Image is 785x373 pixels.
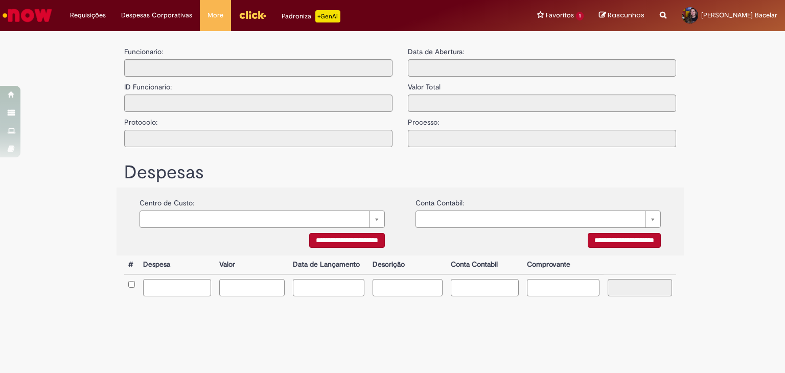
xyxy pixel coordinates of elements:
[239,7,266,22] img: click_logo_yellow_360x200.png
[315,10,340,22] p: +GenAi
[124,77,172,92] label: ID Funcionario:
[139,255,215,274] th: Despesa
[121,10,192,20] span: Despesas Corporativas
[415,211,661,228] a: Limpar campo {0}
[1,5,54,26] img: ServiceNow
[608,10,644,20] span: Rascunhos
[215,255,288,274] th: Valor
[289,255,369,274] th: Data de Lançamento
[408,46,464,57] label: Data de Abertura:
[408,112,439,127] label: Processo:
[408,77,441,92] label: Valor Total
[523,255,604,274] th: Comprovante
[140,193,194,208] label: Centro de Custo:
[140,211,385,228] a: Limpar campo {0}
[546,10,574,20] span: Favoritos
[207,10,223,20] span: More
[415,193,464,208] label: Conta Contabil:
[368,255,446,274] th: Descrição
[124,112,157,127] label: Protocolo:
[599,11,644,20] a: Rascunhos
[576,12,584,20] span: 1
[124,46,163,57] label: Funcionario:
[282,10,340,22] div: Padroniza
[447,255,523,274] th: Conta Contabil
[701,11,777,19] span: [PERSON_NAME] Bacelar
[124,162,676,183] h1: Despesas
[70,10,106,20] span: Requisições
[124,255,139,274] th: #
